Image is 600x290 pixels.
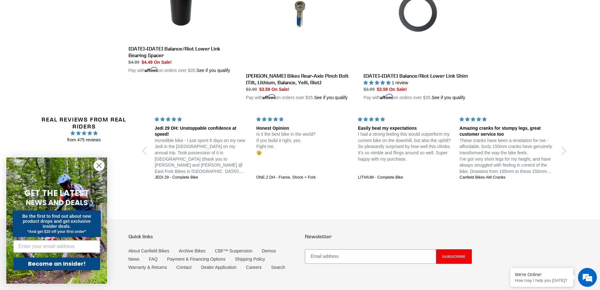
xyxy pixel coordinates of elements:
h2: Real Reviews from Real Riders [30,116,138,130]
a: Demos [262,248,276,253]
a: Contact [176,265,191,270]
a: ONE.2 DH - Frame, Shock + Fork [256,175,351,181]
div: 5 stars [460,116,554,123]
a: News [129,257,140,262]
a: Search [271,265,285,270]
p: Quick links [129,234,295,240]
span: Be the first to find out about new product drops and get exclusive insider deals. [22,214,91,229]
div: Jedi 29 DH: Unstoppable confidence at speed! [155,125,249,138]
p: These cranks have been a revelation for me - affordable, burly 150mm cranks have genuinely transf... [460,138,554,175]
button: Subscribe [436,249,472,264]
a: About Canfield Bikes [129,248,169,253]
div: Amazing cranks for stumpy legs, great customer service too [460,125,554,138]
span: Subscribe [442,254,466,259]
div: Easily beat my expectations [358,125,452,132]
div: We're Online! [515,272,569,277]
a: CBF™ Suspension [215,248,252,253]
span: NEWS AND DEALS [26,198,88,208]
a: LITHIUM - Complete Bike [358,175,452,181]
span: GET THE LATEST [24,187,89,199]
input: Enter your email address [13,240,100,253]
button: Close dialog [94,160,105,171]
a: JEDI 29 - Complete Bike [155,175,249,181]
p: How may I help you today? [515,278,569,283]
input: Email address [305,249,436,264]
a: Archive Bikes [179,248,205,253]
div: Honest Opinion [256,125,351,132]
a: Warranty & Returns [129,265,167,270]
p: Incredible bike - I just spent 6 days on my new Jedi in the [GEOGRAPHIC_DATA] on my annual trip. ... [155,138,249,175]
a: FAQ [149,257,158,262]
p: Newsletter [305,234,472,240]
span: *And get $10 off your first order* [27,229,86,234]
button: Become an Insider! [13,257,100,270]
div: 5 stars [358,116,452,123]
span: from 475 reviews [30,137,138,143]
a: Payment & Financing Options [167,257,226,262]
span: 4.96 stars [30,130,138,137]
a: Dealer Application [201,265,237,270]
p: I had a strong feeling this would outperform my current bike on the downhill, but also the uphill... [358,131,452,162]
a: Careers [246,265,262,270]
a: Canfield Bikes AM Cranks [460,175,554,181]
p: Is it the best bike in the world? If you build it right, yes. Fight me. 😉 [256,131,351,156]
div: 5 stars [155,116,249,123]
a: Shipping Policy [235,257,265,262]
div: 5 stars [256,116,351,123]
